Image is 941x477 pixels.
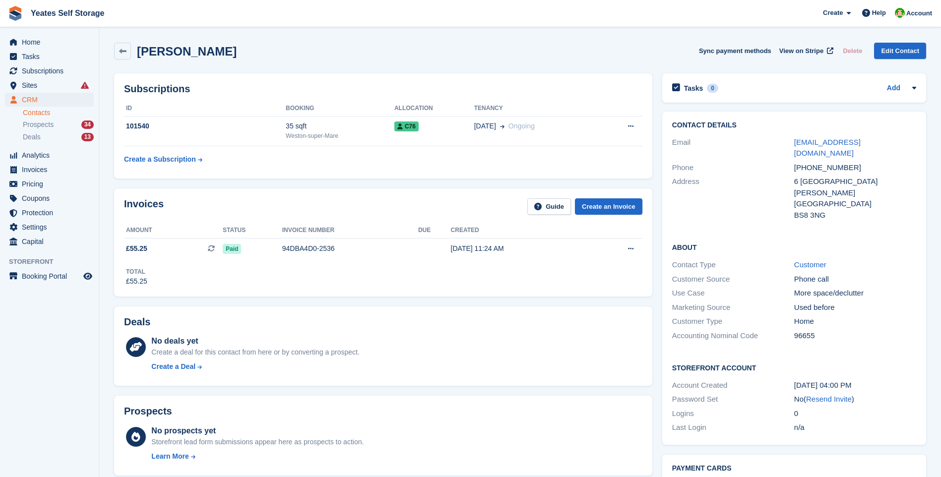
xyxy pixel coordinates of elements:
[794,176,916,187] div: 6 [GEOGRAPHIC_DATA]
[874,43,926,59] a: Edit Contact
[22,206,81,220] span: Protection
[672,408,794,419] div: Logins
[22,235,81,248] span: Capital
[23,132,41,142] span: Deals
[151,335,359,347] div: No deals yet
[22,50,81,63] span: Tasks
[124,150,202,169] a: Create a Subscription
[124,316,150,328] h2: Deals
[794,162,916,174] div: [PHONE_NUMBER]
[779,46,823,56] span: View on Stripe
[22,64,81,78] span: Subscriptions
[672,316,794,327] div: Customer Type
[5,163,94,177] a: menu
[794,274,916,285] div: Phone call
[124,121,286,131] div: 101540
[806,395,852,403] a: Resend Invite
[5,93,94,107] a: menu
[23,120,54,129] span: Prospects
[223,223,282,238] th: Status
[151,361,195,372] div: Create a Deal
[887,83,900,94] a: Add
[474,101,599,117] th: Tenancy
[151,451,188,462] div: Learn More
[282,243,418,254] div: 94DBA4D0-2536
[223,244,241,254] span: Paid
[22,93,81,107] span: CRM
[126,267,147,276] div: Total
[672,362,916,372] h2: Storefront Account
[5,64,94,78] a: menu
[794,316,916,327] div: Home
[672,121,916,129] h2: Contact Details
[22,177,81,191] span: Pricing
[124,101,286,117] th: ID
[22,191,81,205] span: Coupons
[794,302,916,313] div: Used before
[672,394,794,405] div: Password Set
[22,220,81,234] span: Settings
[823,8,843,18] span: Create
[394,101,474,117] th: Allocation
[5,191,94,205] a: menu
[672,465,916,473] h2: Payment cards
[282,223,418,238] th: Invoice number
[151,425,364,437] div: No prospects yet
[474,121,496,131] span: [DATE]
[684,84,703,93] h2: Tasks
[872,8,886,18] span: Help
[804,395,854,403] span: ( )
[151,361,359,372] a: Create a Deal
[22,148,81,162] span: Analytics
[124,154,196,165] div: Create a Subscription
[451,243,589,254] div: [DATE] 11:24 AM
[5,235,94,248] a: menu
[137,45,237,58] h2: [PERSON_NAME]
[672,380,794,391] div: Account Created
[5,148,94,162] a: menu
[124,223,223,238] th: Amount
[151,451,364,462] a: Learn More
[126,276,147,287] div: £55.25
[672,302,794,313] div: Marketing Source
[82,270,94,282] a: Preview store
[27,5,109,21] a: Yeates Self Storage
[5,220,94,234] a: menu
[672,422,794,433] div: Last Login
[707,84,718,93] div: 0
[794,288,916,299] div: More space/declutter
[124,406,172,417] h2: Prospects
[451,223,589,238] th: Created
[906,8,932,18] span: Account
[126,243,147,254] span: £55.25
[81,120,94,129] div: 34
[672,330,794,342] div: Accounting Nominal Code
[23,132,94,142] a: Deals 13
[5,206,94,220] a: menu
[895,8,905,18] img: Angela Field
[699,43,771,59] button: Sync payment methods
[151,347,359,358] div: Create a deal for this contact from here or by converting a prospect.
[672,274,794,285] div: Customer Source
[286,131,394,140] div: Weston-super-Mare
[794,210,916,221] div: BS8 3NG
[151,437,364,447] div: Storefront lead form submissions appear here as prospects to action.
[794,422,916,433] div: n/a
[22,78,81,92] span: Sites
[23,119,94,130] a: Prospects 34
[794,408,916,419] div: 0
[794,330,916,342] div: 96655
[9,257,99,267] span: Storefront
[672,242,916,252] h2: About
[22,269,81,283] span: Booking Portal
[794,394,916,405] div: No
[775,43,835,59] a: View on Stripe
[794,187,916,199] div: [PERSON_NAME]
[5,177,94,191] a: menu
[286,121,394,131] div: 35 sqft
[81,133,94,141] div: 13
[5,35,94,49] a: menu
[794,380,916,391] div: [DATE] 04:00 PM
[8,6,23,21] img: stora-icon-8386f47178a22dfd0bd8f6a31ec36ba5ce8667c1dd55bd0f319d3a0aa187defe.svg
[672,162,794,174] div: Phone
